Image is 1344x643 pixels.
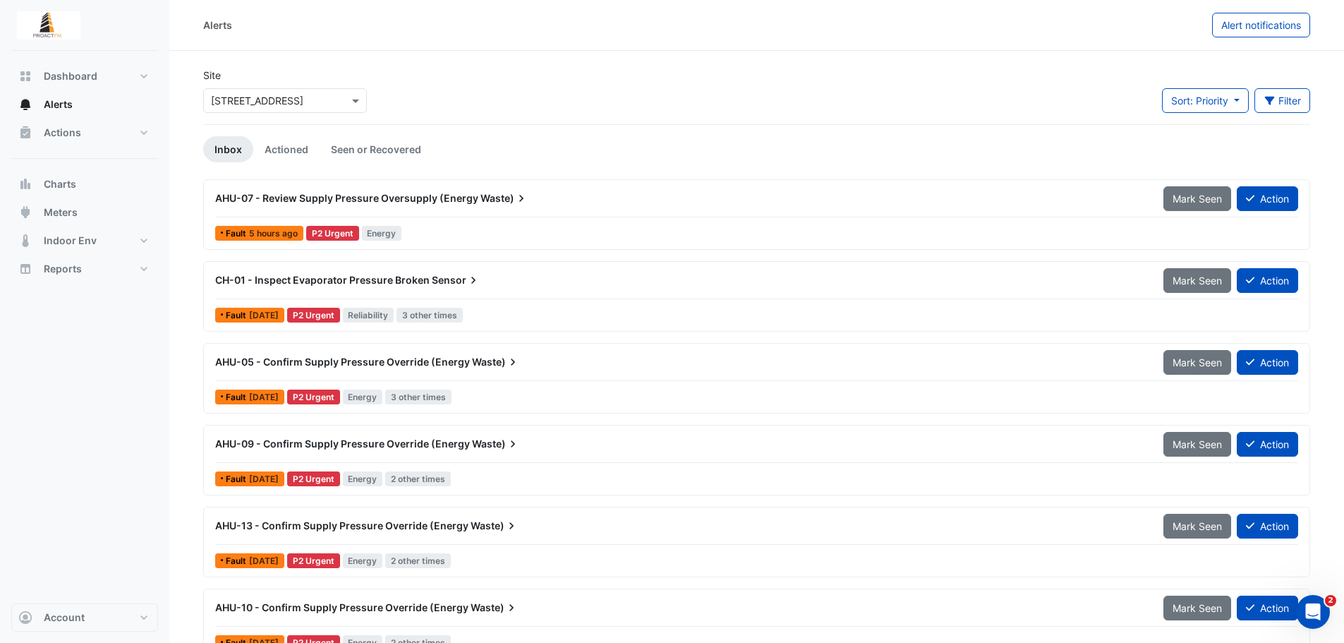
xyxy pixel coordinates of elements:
span: Actions [44,126,81,140]
span: AHU-05 - Confirm Supply Pressure Override (Energy [215,356,470,368]
button: Mark Seen [1163,268,1231,293]
span: Waste) [471,601,519,615]
span: Dashboard [44,69,97,83]
span: Alerts [44,97,73,112]
button: Dashboard [11,62,158,90]
app-icon: Alerts [18,97,32,112]
label: Site [203,68,221,83]
span: Energy [343,390,383,404]
img: Company Logo [17,11,80,40]
span: Reports [44,262,82,276]
span: Waste) [472,355,520,369]
button: Indoor Env [11,227,158,255]
a: Seen or Recovered [320,136,432,162]
span: Charts [44,177,76,191]
span: AHU-10 - Confirm Supply Pressure Override (Energy [215,601,468,613]
app-icon: Charts [18,177,32,191]
button: Action [1237,186,1298,211]
span: 2 other times [385,553,451,568]
span: Waste) [472,437,520,451]
iframe: Intercom live chat [1296,595,1330,629]
span: Fault [226,475,249,483]
span: Wed 06-Aug-2025 16:15 AEST [249,310,279,320]
button: Alert notifications [1212,13,1310,37]
button: Sort: Priority [1162,88,1249,113]
button: Action [1237,432,1298,457]
span: AHU-07 - Review Supply Pressure Oversupply (Energy [215,192,478,204]
span: Meters [44,205,78,220]
button: Filter [1254,88,1311,113]
div: P2 Urgent [287,390,340,404]
button: Mark Seen [1163,186,1231,211]
span: Account [44,611,85,625]
span: Mark Seen [1173,275,1222,287]
button: Mark Seen [1163,432,1231,457]
button: Mark Seen [1163,596,1231,620]
app-icon: Actions [18,126,32,140]
span: Alert notifications [1221,19,1301,31]
button: Reports [11,255,158,283]
span: CH-01 - Inspect Evaporator Pressure Broken [215,274,430,286]
div: P2 Urgent [287,308,340,323]
button: Mark Seen [1163,350,1231,375]
span: Fault [226,557,249,565]
span: 2 [1325,595,1336,606]
span: Mon 11-Aug-2025 08:00 AEST [249,228,298,239]
button: Charts [11,170,158,198]
span: Energy [343,553,383,568]
span: Thu 12-Jun-2025 10:00 AEST [249,474,279,484]
div: P2 Urgent [306,226,359,241]
span: Energy [343,471,383,486]
span: 3 other times [385,390,452,404]
span: Tue 24-Jun-2025 09:15 AEST [249,392,279,402]
div: Alerts [203,18,232,32]
button: Action [1237,596,1298,620]
span: Sensor [432,273,480,287]
span: Mark Seen [1173,356,1222,368]
button: Action [1237,350,1298,375]
div: P2 Urgent [287,471,340,486]
span: AHU-09 - Confirm Supply Pressure Override (Energy [215,438,470,450]
button: Alerts [11,90,158,119]
span: Energy [362,226,402,241]
span: Mark Seen [1173,602,1222,614]
app-icon: Reports [18,262,32,276]
span: Waste) [480,191,528,205]
button: Account [11,603,158,632]
span: Indoor Env [44,234,97,248]
app-icon: Indoor Env [18,234,32,248]
span: Waste) [471,519,519,533]
span: 2 other times [385,471,451,486]
span: Mark Seen [1173,193,1222,205]
button: Actions [11,119,158,147]
span: Fault [226,229,249,238]
span: AHU-13 - Confirm Supply Pressure Override (Energy [215,519,468,531]
span: 3 other times [396,308,463,323]
span: Fault [226,393,249,402]
button: Action [1237,268,1298,293]
app-icon: Meters [18,205,32,220]
span: Mark Seen [1173,520,1222,532]
div: P2 Urgent [287,553,340,568]
span: Thu 12-Jun-2025 10:00 AEST [249,555,279,566]
app-icon: Dashboard [18,69,32,83]
a: Inbox [203,136,253,162]
button: Meters [11,198,158,227]
span: Reliability [343,308,394,323]
a: Actioned [253,136,320,162]
button: Action [1237,514,1298,539]
span: Sort: Priority [1171,95,1228,107]
button: Mark Seen [1163,514,1231,539]
span: Fault [226,311,249,320]
span: Mark Seen [1173,438,1222,450]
